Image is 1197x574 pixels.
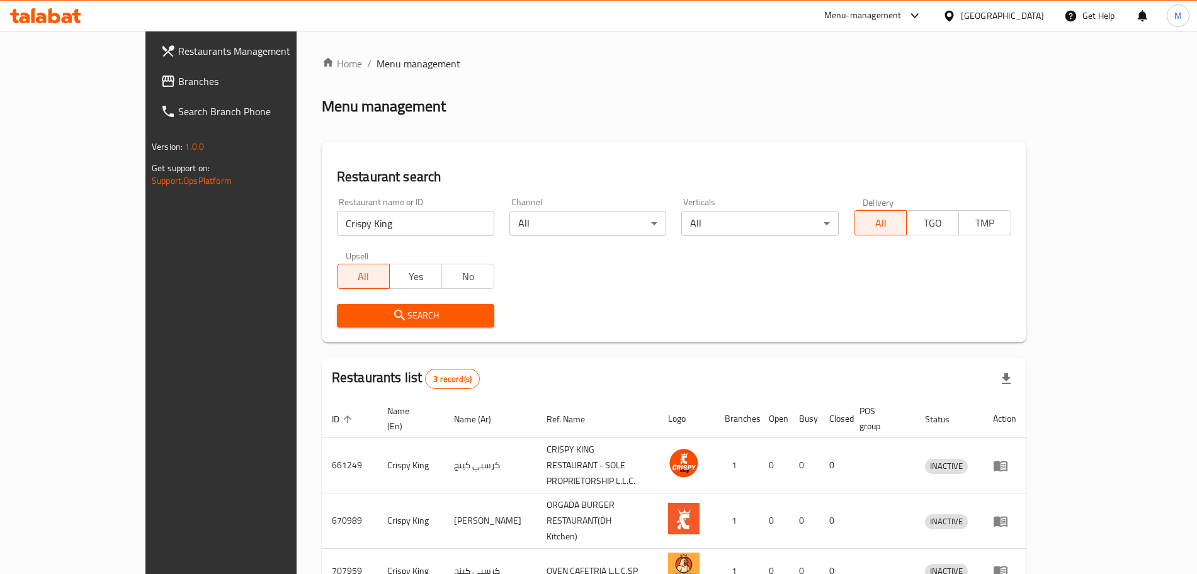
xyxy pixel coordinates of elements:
[426,373,479,385] span: 3 record(s)
[322,56,1026,71] nav: breadcrumb
[1174,9,1182,23] span: M
[447,267,489,286] span: No
[377,438,444,493] td: Crispy King
[346,251,369,260] label: Upsell
[377,56,460,71] span: Menu management
[444,438,536,493] td: كرسبي كينج
[425,369,480,389] div: Total records count
[395,267,437,286] span: Yes
[150,36,345,66] a: Restaurants Management
[824,8,902,23] div: Menu-management
[961,9,1044,23] div: [GEOGRAPHIC_DATA]
[759,493,789,549] td: 0
[925,459,968,473] span: INACTIVE
[536,493,658,549] td: ORGADA BURGER RESTAURANT(DH Kitchen)
[337,167,1011,186] h2: Restaurant search
[337,304,494,327] button: Search
[964,214,1006,232] span: TMP
[863,198,894,206] label: Delivery
[367,56,372,71] li: /
[152,160,210,176] span: Get support on:
[819,400,849,438] th: Closed
[715,438,759,493] td: 1
[441,264,494,289] button: No
[178,43,335,59] span: Restaurants Management
[715,493,759,549] td: 1
[347,308,484,324] span: Search
[536,438,658,493] td: CRISPY KING RESTAURANT - SOLE PROPRIETORSHIP L.L.C.
[993,514,1016,529] div: Menu
[681,211,839,236] div: All
[389,264,442,289] button: Yes
[668,447,700,479] img: Crispy King
[184,138,204,155] span: 1.0.0
[906,210,959,235] button: TGO
[178,74,335,89] span: Branches
[337,264,390,289] button: All
[912,214,954,232] span: TGO
[547,412,601,427] span: Ref. Name
[854,210,907,235] button: All
[444,493,536,549] td: [PERSON_NAME]
[819,438,849,493] td: 0
[925,514,968,529] span: INACTIVE
[178,104,335,119] span: Search Branch Phone
[377,493,444,549] td: Crispy King
[322,493,377,549] td: 670989
[715,400,759,438] th: Branches
[859,214,902,232] span: All
[343,267,385,286] span: All
[958,210,1011,235] button: TMP
[859,403,900,434] span: POS group
[332,412,356,427] span: ID
[759,400,789,438] th: Open
[509,211,667,236] div: All
[322,438,377,493] td: 661249
[322,96,446,116] h2: Menu management
[789,438,819,493] td: 0
[150,66,345,96] a: Branches
[819,493,849,549] td: 0
[150,96,345,127] a: Search Branch Phone
[759,438,789,493] td: 0
[991,364,1021,394] div: Export file
[658,400,715,438] th: Logo
[337,211,494,236] input: Search for restaurant name or ID..
[925,459,968,474] div: INACTIVE
[789,493,819,549] td: 0
[454,412,508,427] span: Name (Ar)
[983,400,1026,438] th: Action
[925,412,966,427] span: Status
[332,368,480,389] h2: Restaurants list
[668,503,700,534] img: Crispy King
[993,458,1016,473] div: Menu
[152,172,232,189] a: Support.OpsPlatform
[387,403,429,434] span: Name (En)
[152,138,183,155] span: Version:
[789,400,819,438] th: Busy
